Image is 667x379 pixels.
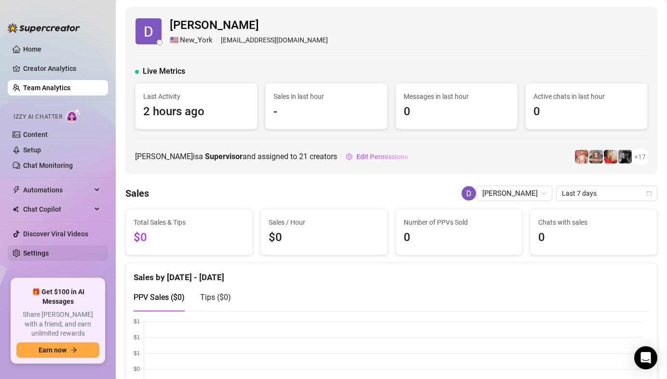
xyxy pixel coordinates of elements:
[170,35,179,46] span: 🇺🇸
[200,293,231,302] span: Tips ( $0 )
[538,217,649,228] span: Chats with sales
[16,342,99,358] button: Earn nowarrow-right
[482,186,546,201] span: David Webb
[533,91,640,102] span: Active chats in last hour
[562,186,652,201] span: Last 7 days
[404,103,510,121] span: 0
[143,66,185,77] span: Live Metrics
[345,149,408,164] button: Edit Permissions
[646,190,652,196] span: calendar
[269,229,380,247] span: $0
[23,61,100,76] a: Creator Analytics
[356,153,408,161] span: Edit Permissions
[604,150,617,163] img: meg
[23,230,88,238] a: Discover Viral Videos
[299,152,308,161] span: 21
[23,84,70,92] a: Team Analytics
[404,229,515,247] span: 0
[14,112,62,122] span: Izzy AI Chatter
[143,91,249,102] span: Last Activity
[269,217,380,228] span: Sales / Hour
[136,18,162,44] img: David Webb
[16,287,99,306] span: 🎁 Get $100 in AI Messages
[135,150,337,162] span: [PERSON_NAME] is a and assigned to creators
[125,187,149,200] h4: Sales
[13,206,19,213] img: Chat Copilot
[170,16,328,35] span: [PERSON_NAME]
[134,263,649,284] div: Sales by [DATE] - [DATE]
[134,217,245,228] span: Total Sales & Tips
[538,229,649,247] span: 0
[273,103,380,121] span: -
[23,162,73,169] a: Chat Monitoring
[143,103,249,121] span: 2 hours ago
[533,103,640,121] span: 0
[134,293,185,302] span: PPV Sales ( $0 )
[23,131,48,138] a: Content
[575,150,588,163] img: Jade
[180,35,213,46] span: New_York
[618,150,632,163] img: Kennedy (VIP)
[23,182,92,198] span: Automations
[23,202,92,217] span: Chat Copilot
[23,146,41,154] a: Setup
[134,229,245,247] span: $0
[273,91,380,102] span: Sales in last hour
[404,217,515,228] span: Number of PPVs Sold
[13,186,20,194] span: thunderbolt
[23,45,41,53] a: Home
[39,346,67,354] span: Earn now
[589,150,603,163] img: Jade
[70,347,77,353] span: arrow-right
[23,249,49,257] a: Settings
[404,91,510,102] span: Messages in last hour
[634,151,646,162] span: + 17
[16,310,99,338] span: Share [PERSON_NAME] with a friend, and earn unlimited rewards
[462,186,476,201] img: David Webb
[634,346,657,369] div: Open Intercom Messenger
[66,108,81,122] img: AI Chatter
[8,23,80,33] img: logo-BBDzfeDw.svg
[205,152,243,161] b: Supervisor
[346,153,353,160] span: setting
[170,35,328,46] div: [EMAIL_ADDRESS][DOMAIN_NAME]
